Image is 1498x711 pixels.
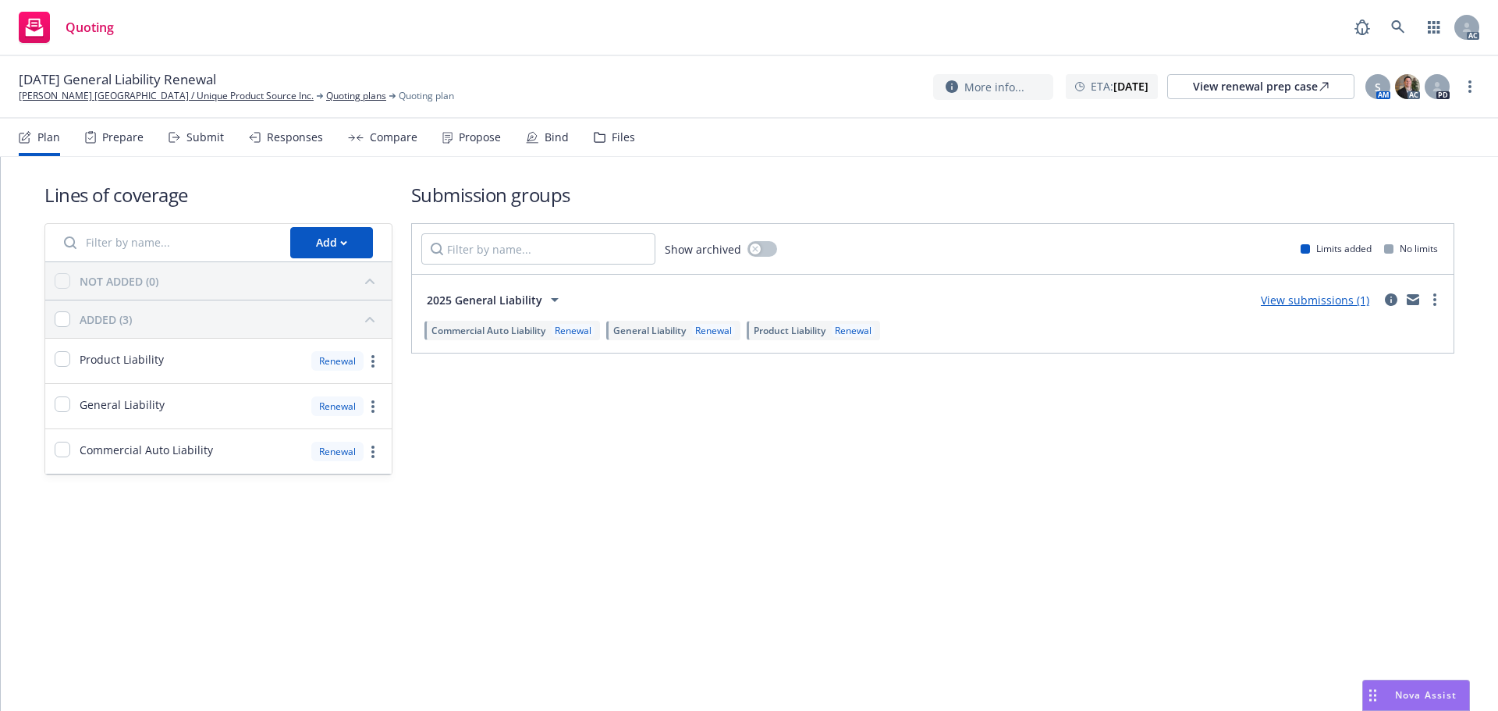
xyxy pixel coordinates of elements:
a: Search [1383,12,1414,43]
span: General Liability [80,396,165,413]
div: Submit [186,131,224,144]
a: more [1461,77,1479,96]
div: Renewal [311,396,364,416]
div: Renewal [552,324,595,337]
div: View renewal prep case [1193,75,1329,98]
span: Quoting plan [399,89,454,103]
img: photo [1395,74,1420,99]
div: Renewal [832,324,875,337]
a: Switch app [1418,12,1450,43]
div: Prepare [102,131,144,144]
a: Quoting plans [326,89,386,103]
div: Compare [370,131,417,144]
strong: [DATE] [1113,79,1148,94]
div: Renewal [311,351,364,371]
span: Commercial Auto Liability [80,442,213,458]
div: ADDED (3) [80,311,132,328]
span: Quoting [66,21,114,34]
div: Responses [267,131,323,144]
span: ETA : [1091,78,1148,94]
button: NOT ADDED (0) [80,268,382,293]
a: mail [1404,290,1422,309]
div: Renewal [692,324,735,337]
div: Renewal [311,442,364,461]
div: Limits added [1301,242,1372,255]
a: more [364,397,382,416]
span: Product Liability [754,324,825,337]
span: Show archived [665,241,741,258]
button: More info... [933,74,1053,100]
a: [PERSON_NAME] [GEOGRAPHIC_DATA] / Unique Product Source Inc. [19,89,314,103]
a: Report a Bug [1347,12,1378,43]
span: Commercial Auto Liability [431,324,545,337]
div: Plan [37,131,60,144]
a: View renewal prep case [1167,74,1354,99]
span: General Liability [613,324,686,337]
button: Nova Assist [1362,680,1470,711]
input: Filter by name... [55,227,281,258]
button: Add [290,227,373,258]
a: Quoting [12,5,120,49]
span: Product Liability [80,351,164,368]
a: more [1425,290,1444,309]
a: more [364,352,382,371]
a: View submissions (1) [1261,293,1369,308]
input: Filter by name... [421,233,655,265]
span: Nova Assist [1395,688,1457,702]
a: more [364,443,382,461]
div: No limits [1384,242,1438,255]
div: Files [612,131,635,144]
div: Bind [545,131,569,144]
span: [DATE] General Liability Renewal [19,70,216,89]
span: More info... [964,79,1024,95]
div: Drag to move [1363,681,1383,710]
div: Propose [459,131,501,144]
button: 2025 General Liability [421,284,570,315]
span: 2025 General Liability [427,292,542,308]
span: S [1375,79,1381,95]
h1: Lines of coverage [44,182,392,208]
div: Add [316,228,347,258]
a: circleInformation [1382,290,1400,309]
h1: Submission groups [411,182,1454,208]
div: NOT ADDED (0) [80,273,158,290]
button: ADDED (3) [80,307,382,332]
